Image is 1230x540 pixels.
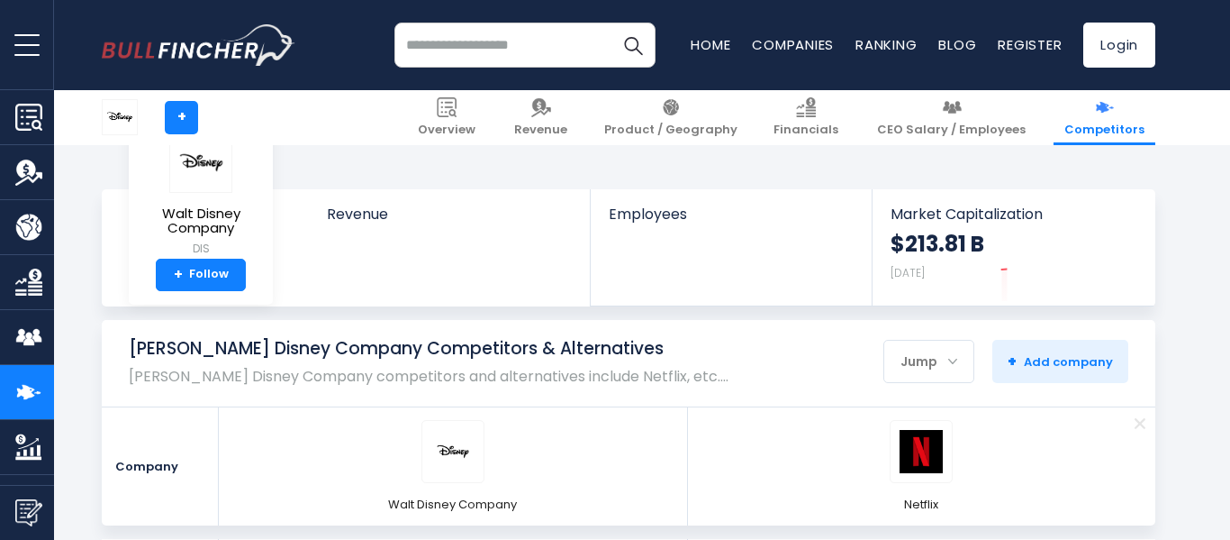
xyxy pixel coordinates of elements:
span: Product / Geography [604,123,737,138]
a: Revenue [503,90,578,145]
a: Companies [752,35,834,54]
span: Financials [773,123,838,138]
a: CEO Salary / Employees [866,90,1036,145]
img: DIS logo [103,100,137,134]
strong: + [174,267,183,283]
strong: $213.81 B [891,230,984,258]
button: Search [610,23,656,68]
span: Employees [609,206,853,223]
a: +Follow [156,259,246,291]
img: DIS logo [431,430,475,473]
a: Remove [1124,407,1155,439]
div: Company [102,407,219,526]
a: Blog [938,35,976,54]
a: Financials [763,90,849,145]
strong: + [1008,351,1017,371]
p: [PERSON_NAME] Disney Company competitors and alternatives include Netflix, etc.… [129,368,728,385]
a: NFLX logo Netflix [890,420,953,513]
a: Revenue [309,189,591,253]
span: Market Capitalization [891,206,1135,223]
div: Jump [884,343,973,380]
small: DIS [143,241,258,257]
button: +Add company [992,340,1128,383]
img: bullfincher logo [102,24,295,66]
a: Product / Geography [593,90,748,145]
span: Add company [1008,353,1113,370]
a: Employees [591,189,871,253]
span: Revenue [514,123,567,138]
a: Login [1083,23,1155,68]
a: Competitors [1054,90,1155,145]
a: Go to homepage [102,24,295,66]
a: Market Capitalization $213.81 B [DATE] [873,189,1153,306]
a: DIS logo Walt Disney Company [388,420,517,513]
span: Walt Disney Company [388,497,517,513]
span: Revenue [327,206,573,223]
img: NFLX logo [900,430,943,473]
a: + [165,101,198,134]
a: Walt Disney Company DIS [142,132,259,259]
img: DIS logo [169,133,232,193]
a: Register [998,35,1062,54]
span: CEO Salary / Employees [877,123,1026,138]
span: Overview [418,123,475,138]
a: Home [691,35,730,54]
span: Netflix [904,497,938,513]
span: Walt Disney Company [143,206,258,236]
a: Overview [407,90,486,145]
h1: [PERSON_NAME] Disney Company Competitors & Alternatives [129,338,728,361]
span: Competitors [1064,123,1144,138]
a: Ranking [855,35,917,54]
small: [DATE] [891,265,925,280]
